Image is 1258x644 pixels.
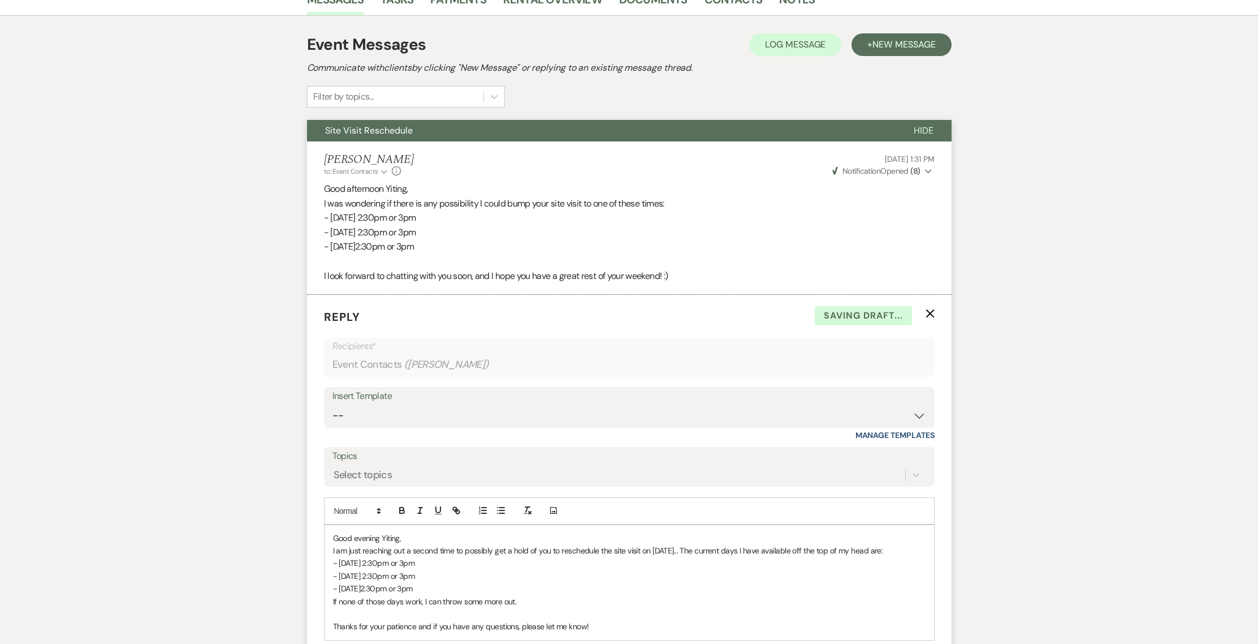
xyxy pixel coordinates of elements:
p: - [DATE] 2:30pm or 3pm [324,225,935,240]
span: - [DATE] 2:30pm or 3pm [333,558,415,568]
div: Insert Template [332,388,926,405]
span: Notification [842,166,880,176]
p: I was wondering if there is any possibility I could bump your site visit to one of these times: [324,196,935,211]
button: Site Visit Reschedule [307,120,896,141]
h5: [PERSON_NAME] [324,153,414,167]
span: Hide [914,124,933,136]
p: Good evening Yiting, [333,532,926,544]
span: New Message [872,38,935,50]
span: Log Message [765,38,825,50]
span: [DATE] 1:31 PM [885,154,934,164]
p: I look forward to chatting with you soon, and I hope you have a great rest of your weekend! :) [324,269,935,284]
button: Log Message [749,33,841,56]
p: Recipients* [332,339,926,354]
div: Select topics [334,467,392,483]
span: Opened [832,166,920,176]
button: Hide [896,120,952,141]
p: Thanks for your patience and if you have any questions, please let me know! [333,620,926,633]
span: to: Event Contacts [324,167,378,176]
p: If none of those days work, I can throw some more out. [333,595,926,608]
span: Site Visit Reschedule [325,124,413,136]
div: Filter by topics... [313,90,374,104]
div: Event Contacts [332,354,926,376]
span: - [DATE]2:30pm or 3pm [333,583,413,594]
span: Reply [324,310,360,324]
span: - [DATE] 2:30pm or 3pm [333,571,415,581]
p: I am just reaching out a second time to possibly get a hold of you to reschedule the site visit o... [333,544,926,557]
p: Good afternoon Yiting, [324,182,935,196]
p: - [DATE] 2:30pm or 3pm [324,211,935,225]
p: - [DATE]2:30pm or 3pm [324,239,935,254]
button: +New Message [851,33,951,56]
label: Topics [332,448,926,465]
button: NotificationOpened (8) [831,165,935,177]
span: Saving draft... [815,306,912,325]
h2: Communicate with clients by clicking "New Message" or replying to an existing message thread. [307,61,952,75]
button: to: Event Contacts [324,166,389,177]
h1: Event Messages [307,33,426,57]
strong: ( 8 ) [910,166,920,176]
a: Manage Templates [855,430,935,440]
span: ( [PERSON_NAME] ) [404,357,489,372]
